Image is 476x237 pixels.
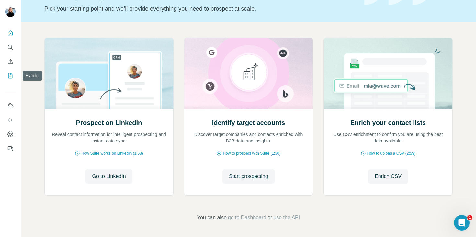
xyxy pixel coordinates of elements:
[267,214,272,221] span: or
[350,118,426,127] h2: Enrich your contact lists
[44,38,174,109] img: Prospect on LinkedIn
[330,131,446,144] p: Use CSV enrichment to confirm you are using the best data available.
[5,41,16,53] button: Search
[5,100,16,112] button: Use Surfe on LinkedIn
[92,173,126,180] span: Go to LinkedIn
[5,27,16,39] button: Quick start
[323,38,453,109] img: Enrich your contact lists
[229,173,268,180] span: Start prospecting
[197,214,227,221] span: You can also
[454,215,470,231] iframe: Intercom live chat
[467,215,472,220] span: 1
[184,38,313,109] img: Identify target accounts
[273,214,300,221] button: use the API
[81,151,143,156] span: How Surfe works on LinkedIn (1:58)
[223,151,280,156] span: How to prospect with Surfe (1:30)
[5,70,16,82] button: My lists
[228,214,266,221] button: go to Dashboard
[5,6,16,17] img: Avatar
[51,131,167,144] p: Reveal contact information for intelligent prospecting and instant data sync.
[44,4,357,13] p: Pick your starting point and we’ll provide everything you need to prospect at scale.
[222,169,275,184] button: Start prospecting
[191,131,306,144] p: Discover target companies and contacts enriched with B2B data and insights.
[5,56,16,67] button: Enrich CSV
[375,173,402,180] span: Enrich CSV
[212,118,285,127] h2: Identify target accounts
[368,169,408,184] button: Enrich CSV
[85,169,132,184] button: Go to LinkedIn
[5,129,16,140] button: Dashboard
[5,143,16,154] button: Feedback
[5,114,16,126] button: Use Surfe API
[367,151,415,156] span: How to upload a CSV (2:59)
[76,118,142,127] h2: Prospect on LinkedIn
